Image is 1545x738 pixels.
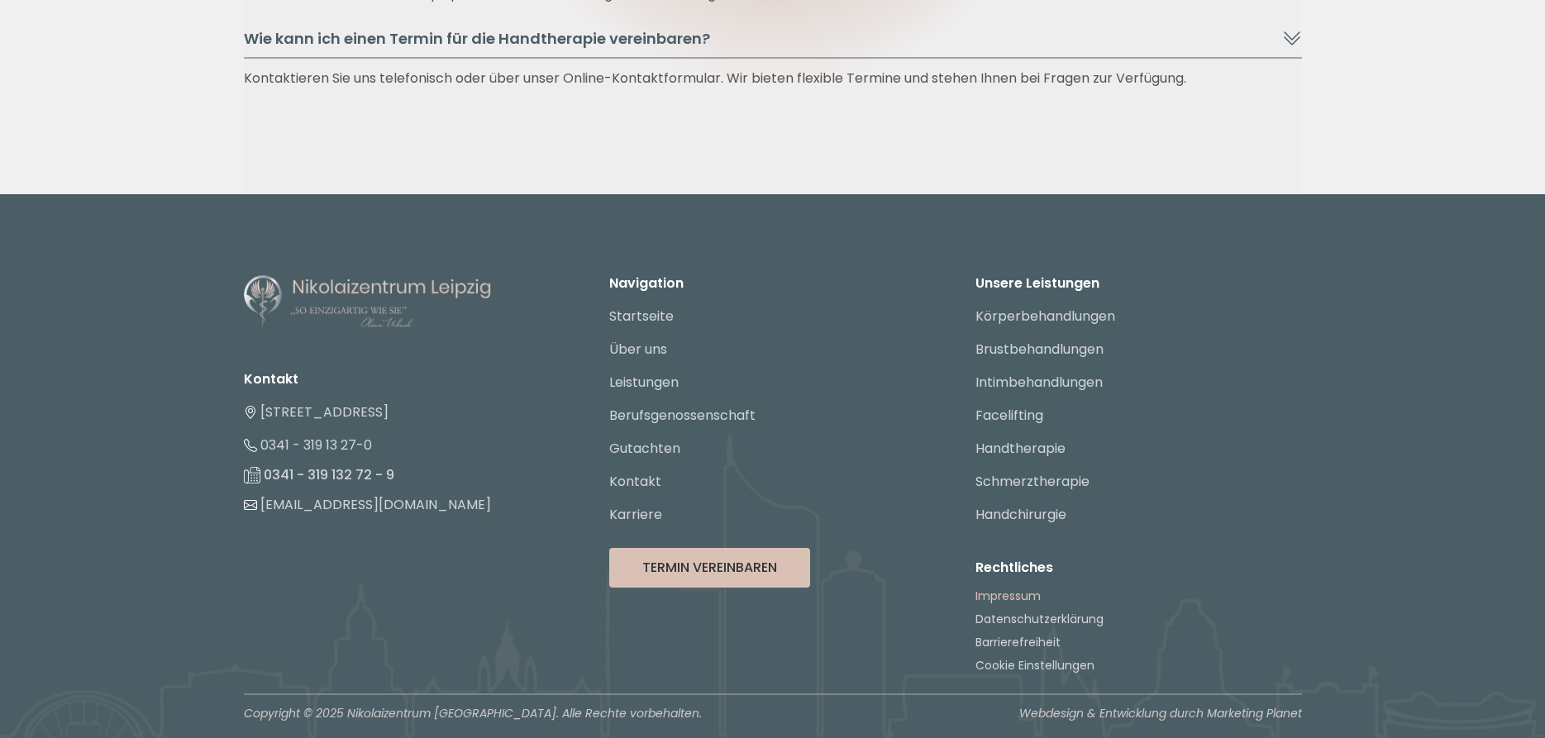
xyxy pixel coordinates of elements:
a: Berufsgenossenschaft [609,406,756,425]
p: Copyright © 2025 Nikolaizentrum [GEOGRAPHIC_DATA]. Alle Rechte vorbehalten. [244,705,702,721]
p: Rechtliches [975,558,1302,578]
a: Körperbehandlungen [975,307,1115,326]
button: Wie kann ich einen Termin für die Handtherapie vereinbaren? [244,27,1302,59]
a: Gutachten [609,439,680,458]
div: Kontaktieren Sie uns telefonisch oder über unser Online-Kontaktformular. Wir bieten flexible Term... [244,69,1302,88]
a: Schmerztherapie [975,472,1090,491]
button: Cookie Einstellungen [975,657,1094,674]
a: 0341 - 319 13 27-0 [244,436,372,455]
a: Leistungen [609,373,679,392]
img: Nikolaizentrum Leipzig - Logo [244,274,492,330]
a: Karriere [609,505,662,524]
a: Startseite [609,307,674,326]
a: Barrierefreiheit [975,634,1061,650]
a: Handchirurgie [975,505,1066,524]
a: Facelifting [975,406,1043,425]
a: Über uns [609,340,667,359]
a: Kontakt [609,472,661,491]
a: Webdesign & Entwicklung durch Marketing Planet [1019,705,1302,728]
a: [EMAIL_ADDRESS][DOMAIN_NAME] [244,495,491,514]
a: Brustbehandlungen [975,340,1104,359]
a: Handtherapie [975,439,1066,458]
p: Navigation [609,274,936,293]
button: Termin Vereinbaren [609,548,810,588]
li: Kontakt [244,369,570,389]
a: Impressum [975,588,1041,604]
a: Intimbehandlungen [975,373,1103,392]
a: [STREET_ADDRESS] [244,402,389,421]
li: 0341 - 319 132 72 - 9 [244,462,570,488]
p: Unsere Leistungen [975,274,1302,293]
a: Datenschutzerklärung [975,611,1104,627]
